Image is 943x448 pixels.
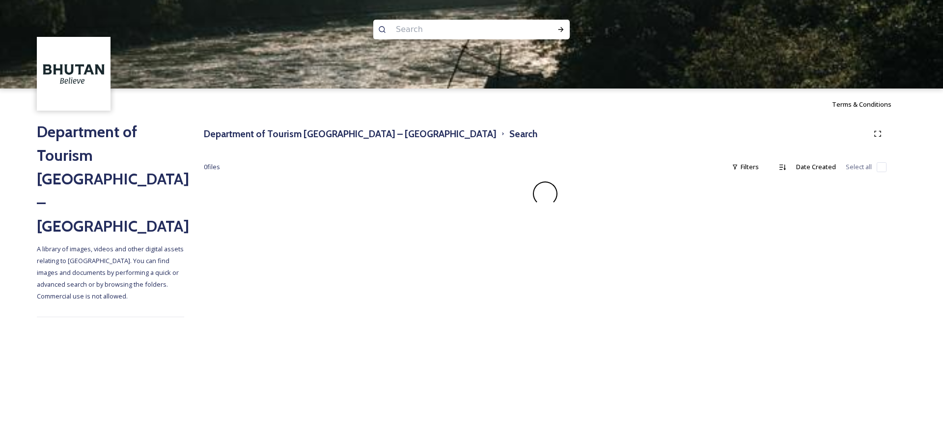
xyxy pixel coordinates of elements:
[791,157,841,177] div: Date Created
[38,38,110,110] img: BT_Logo_BB_Lockup_CMYK_High%2520Res.jpg
[37,244,185,300] span: A library of images, videos and other digital assets relating to [GEOGRAPHIC_DATA]. You can find ...
[37,120,184,238] h2: Department of Tourism [GEOGRAPHIC_DATA] – [GEOGRAPHIC_DATA]
[391,19,526,40] input: Search
[727,157,764,177] div: Filters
